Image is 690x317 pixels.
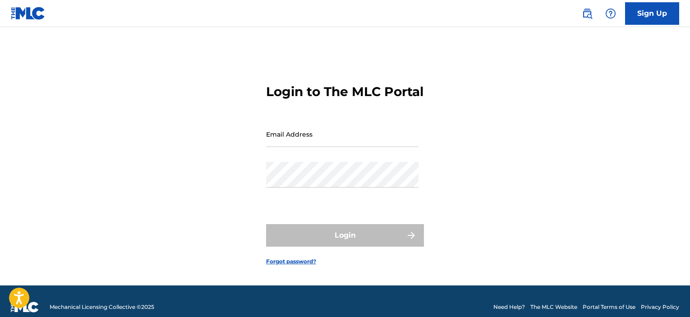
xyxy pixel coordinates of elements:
img: MLC Logo [11,7,46,20]
a: The MLC Website [530,303,577,311]
a: Forgot password? [266,257,316,266]
a: Privacy Policy [641,303,679,311]
a: Sign Up [625,2,679,25]
img: help [605,8,616,19]
a: Public Search [578,5,596,23]
img: logo [11,302,39,312]
h3: Login to The MLC Portal [266,84,423,100]
a: Need Help? [493,303,525,311]
a: Portal Terms of Use [583,303,635,311]
span: Mechanical Licensing Collective © 2025 [50,303,154,311]
img: search [582,8,593,19]
div: Help [602,5,620,23]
